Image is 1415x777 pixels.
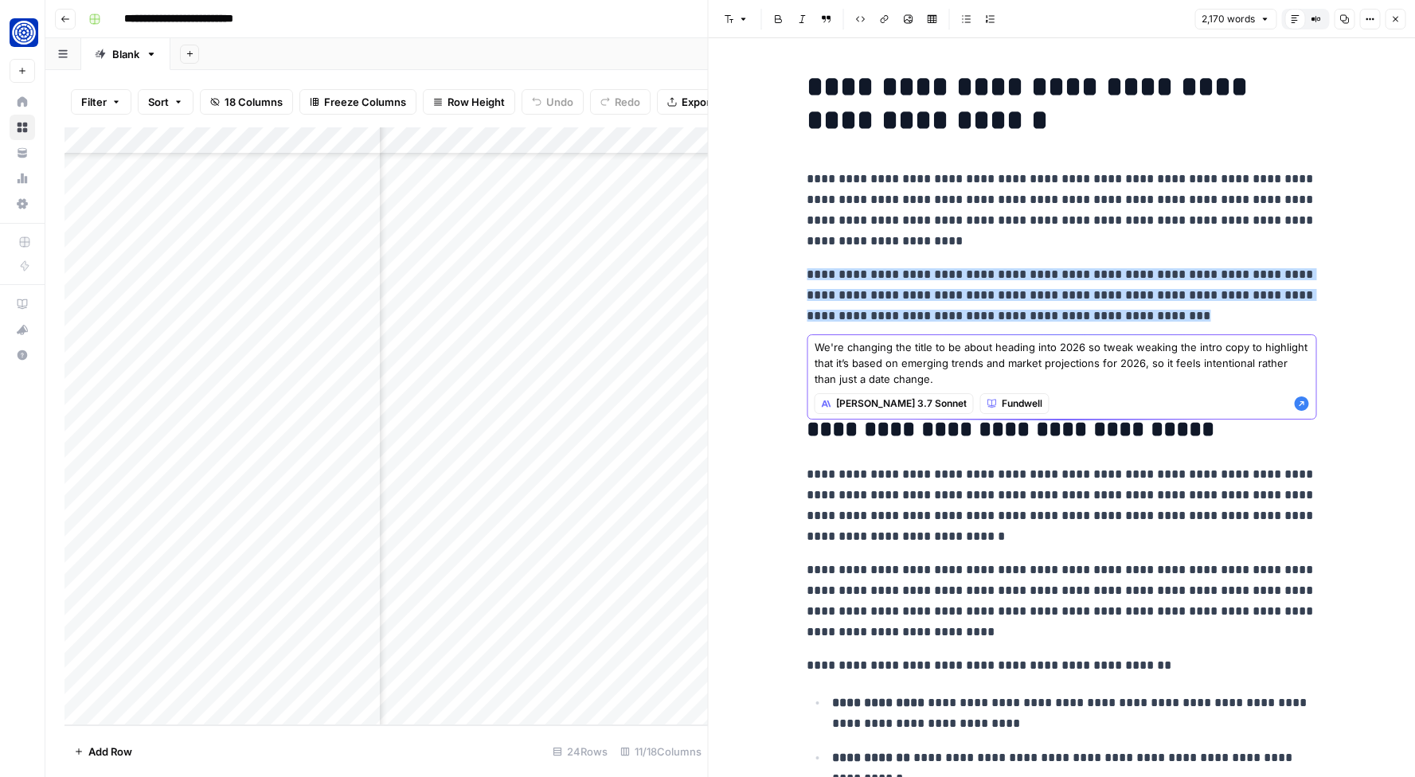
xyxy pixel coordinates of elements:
[10,342,35,368] button: Help + Support
[448,94,505,110] span: Row Height
[10,115,35,140] a: Browse
[112,46,139,62] div: Blank
[324,94,406,110] span: Freeze Columns
[546,739,614,764] div: 24 Rows
[200,89,293,115] button: 18 Columns
[138,89,193,115] button: Sort
[10,318,34,342] div: What's new?
[81,94,107,110] span: Filter
[225,94,283,110] span: 18 Columns
[10,18,38,47] img: Fundwell Logo
[10,140,35,166] a: Your Data
[148,94,169,110] span: Sort
[423,89,515,115] button: Row Height
[980,393,1050,414] button: Fundwell
[10,166,35,191] a: Usage
[81,38,170,70] a: Blank
[522,89,584,115] button: Undo
[71,89,131,115] button: Filter
[88,744,132,759] span: Add Row
[299,89,416,115] button: Freeze Columns
[10,191,35,217] a: Settings
[10,89,35,115] a: Home
[657,89,749,115] button: Export CSV
[1194,9,1276,29] button: 2,170 words
[590,89,651,115] button: Redo
[1202,12,1255,26] span: 2,170 words
[64,739,142,764] button: Add Row
[615,94,640,110] span: Redo
[815,393,974,414] button: [PERSON_NAME] 3.7 Sonnet
[10,317,35,342] button: What's new?
[682,94,738,110] span: Export CSV
[614,739,708,764] div: 11/18 Columns
[10,291,35,317] a: AirOps Academy
[815,339,1310,387] textarea: We're changing the title to be about heading into 2026 so tweak weaking the intro copy to highlig...
[1002,396,1042,411] span: Fundwell
[836,396,967,411] span: [PERSON_NAME] 3.7 Sonnet
[546,94,573,110] span: Undo
[10,13,35,53] button: Workspace: Fundwell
